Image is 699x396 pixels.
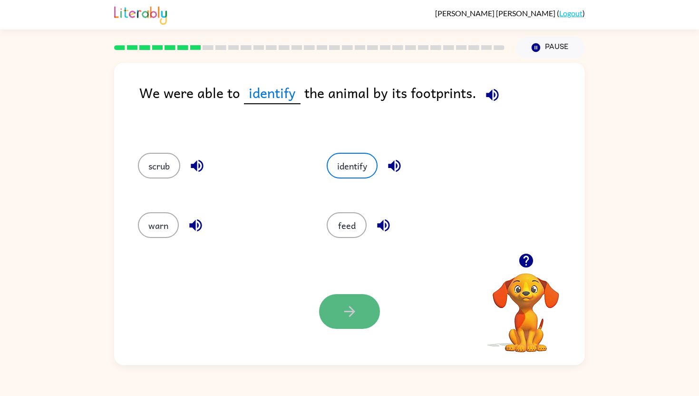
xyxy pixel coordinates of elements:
[138,153,180,178] button: scrub
[114,4,167,25] img: Literably
[327,153,378,178] button: identify
[478,258,573,354] video: Your browser must support playing .mp4 files to use Literably. Please try using another browser.
[559,9,582,18] a: Logout
[138,212,179,238] button: warn
[139,82,585,134] div: We were able to the animal by its footprints.
[435,9,557,18] span: [PERSON_NAME] [PERSON_NAME]
[516,37,585,59] button: Pause
[244,82,301,104] span: identify
[435,9,585,18] div: ( )
[327,212,367,238] button: feed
